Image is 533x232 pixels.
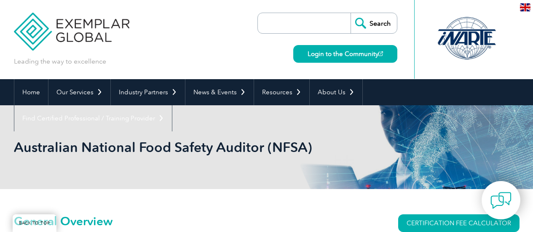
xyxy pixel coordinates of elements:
[398,214,520,232] a: CERTIFICATION FEE CALCULATOR
[111,79,185,105] a: Industry Partners
[13,214,56,232] a: BACK TO TOP
[310,79,362,105] a: About Us
[14,105,172,131] a: Find Certified Professional / Training Provider
[351,13,397,33] input: Search
[378,51,383,56] img: open_square.png
[14,79,48,105] a: Home
[14,139,337,155] h1: Australian National Food Safety Auditor (NFSA)
[48,79,110,105] a: Our Services
[254,79,309,105] a: Resources
[14,214,368,228] h2: General Overview
[520,3,530,11] img: en
[490,190,512,211] img: contact-chat.png
[293,45,397,63] a: Login to the Community
[185,79,254,105] a: News & Events
[14,57,106,66] p: Leading the way to excellence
